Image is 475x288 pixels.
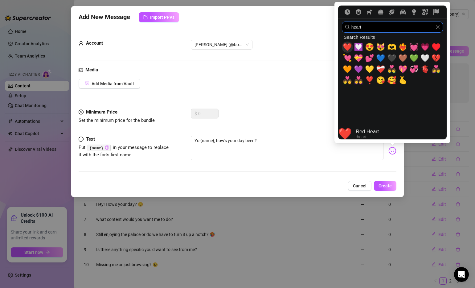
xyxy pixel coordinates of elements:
span: user [79,40,84,47]
span: Set the minimum price for the bundle [79,118,155,123]
span: Add New Message [79,12,130,22]
strong: Media [85,67,98,73]
button: Add Media from Vault [79,79,140,89]
span: message [79,136,84,143]
strong: Account [86,40,103,46]
textarea: Yo {name}, how's your day been? [191,136,383,160]
span: dollar [79,109,84,116]
span: Cancel [353,183,366,188]
img: svg%3e [388,147,396,155]
span: import [143,15,148,19]
span: Import PPVs [150,15,174,20]
strong: Minimum Price [86,109,117,115]
span: picture [79,66,83,74]
span: Put in your message to replace it with the fan's first name. [79,145,169,158]
div: Open Intercom Messenger [454,267,469,282]
span: Add Media from Vault [92,81,134,86]
span: Create [379,183,392,188]
button: Create [374,181,396,191]
button: Click to Copy [105,145,109,150]
span: picture [85,81,89,86]
span: copy [105,146,109,150]
code: {name} [88,145,111,151]
span: Ryan (@bostonry) [195,40,249,49]
strong: Text [86,136,95,142]
button: Import PPVs [139,12,179,22]
button: Cancel [348,181,371,191]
